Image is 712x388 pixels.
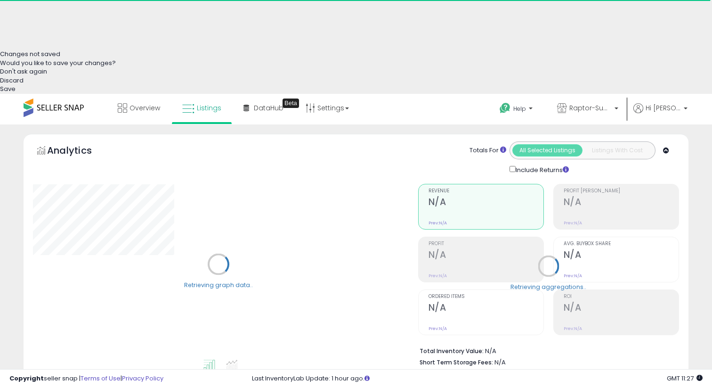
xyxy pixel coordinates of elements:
div: Retrieving graph data.. [184,281,253,289]
div: Tooltip anchor [283,99,299,108]
span: Raptor-Supply LLC [569,103,612,113]
div: Last InventoryLab Update: 1 hour ago. [252,374,703,383]
a: Help [492,95,542,124]
div: Totals For [469,146,506,155]
div: Retrieving aggregations.. [510,282,586,291]
span: Listings [197,103,221,113]
a: Terms of Use [81,374,121,383]
a: Listings [175,94,228,122]
strong: Copyright [9,374,44,383]
a: Raptor-Supply LLC [550,94,625,124]
span: DataHub [254,103,283,113]
a: Hi [PERSON_NAME] [633,103,688,124]
i: Get Help [499,102,511,114]
a: Overview [111,94,167,122]
span: Help [513,105,526,113]
h5: Analytics [47,144,110,159]
a: DataHub [236,94,291,122]
a: Settings [299,94,356,122]
div: seller snap | | [9,374,163,383]
span: Hi [PERSON_NAME] [646,103,681,113]
a: Privacy Policy [122,374,163,383]
i: Click here to read more about un-synced listings. [364,375,370,381]
button: Listings With Cost [582,144,652,157]
button: All Selected Listings [512,144,583,157]
span: 2025-09-8 11:27 GMT [667,374,703,383]
span: Overview [129,103,160,113]
div: Include Returns [502,164,580,175]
